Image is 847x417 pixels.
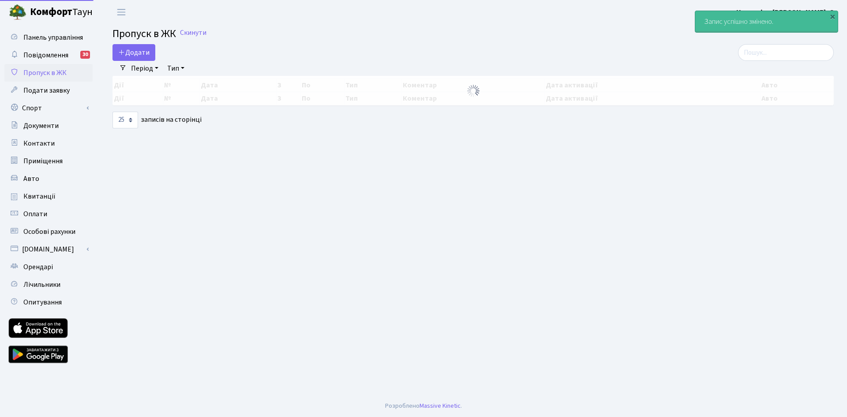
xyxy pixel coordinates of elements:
[127,61,162,76] a: Період
[420,401,461,410] a: Massive Kinetic
[4,152,93,170] a: Приміщення
[738,44,834,61] input: Пошук...
[695,11,838,32] div: Запис успішно змінено.
[828,12,837,21] div: ×
[23,156,63,166] span: Приміщення
[112,112,138,128] select: записів на сторінці
[180,29,206,37] a: Скинути
[4,258,93,276] a: Орендарі
[23,86,70,95] span: Подати заявку
[30,5,72,19] b: Комфорт
[4,223,93,240] a: Особові рахунки
[23,68,67,78] span: Пропуск в ЖК
[23,227,75,237] span: Особові рахунки
[23,33,83,42] span: Панель управління
[23,209,47,219] span: Оплати
[736,7,836,18] a: Наквасіна [PERSON_NAME]. О.
[4,170,93,188] a: Авто
[4,64,93,82] a: Пропуск в ЖК
[385,401,462,411] div: Розроблено .
[23,192,56,201] span: Квитанції
[4,135,93,152] a: Контакти
[466,84,480,98] img: Обробка...
[4,293,93,311] a: Опитування
[23,262,53,272] span: Орендарі
[4,117,93,135] a: Документи
[23,50,68,60] span: Повідомлення
[4,29,93,46] a: Панель управління
[112,26,176,41] span: Пропуск в ЖК
[164,61,188,76] a: Тип
[23,280,60,289] span: Лічильники
[118,48,150,57] span: Додати
[110,5,132,19] button: Переключити навігацію
[4,276,93,293] a: Лічильники
[23,139,55,148] span: Контакти
[4,188,93,205] a: Квитанції
[4,205,93,223] a: Оплати
[4,82,93,99] a: Подати заявку
[9,4,26,21] img: logo.png
[30,5,93,20] span: Таун
[736,8,836,17] b: Наквасіна [PERSON_NAME]. О.
[4,46,93,64] a: Повідомлення30
[112,44,155,61] a: Додати
[23,121,59,131] span: Документи
[112,112,202,128] label: записів на сторінці
[4,240,93,258] a: [DOMAIN_NAME]
[23,297,62,307] span: Опитування
[23,174,39,184] span: Авто
[4,99,93,117] a: Спорт
[80,51,90,59] div: 30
